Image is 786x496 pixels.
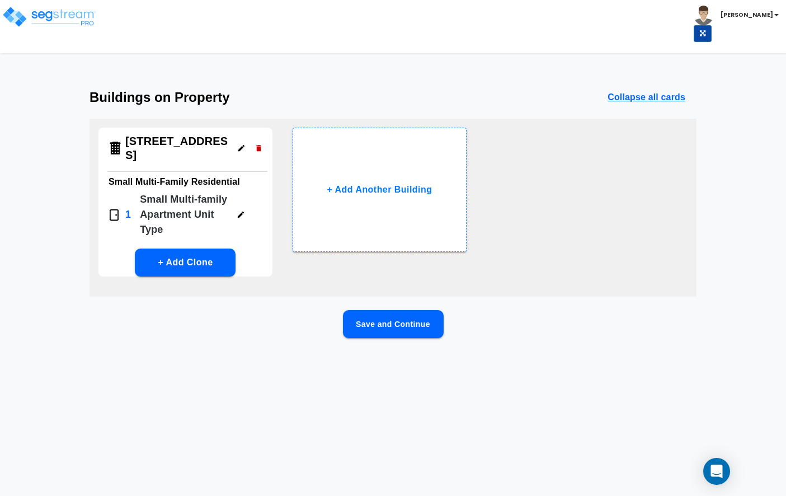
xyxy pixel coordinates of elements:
img: Door Icon [107,208,121,222]
div: Open Intercom Messenger [703,458,730,485]
p: Collapse all cards [608,91,685,104]
p: Small Multi-family Apartment Unit Type [140,192,228,237]
img: Building Icon [107,141,123,156]
h4: [STREET_ADDRESS] [125,134,230,162]
img: logo_pro_r.png [2,6,97,28]
b: [PERSON_NAME] [721,11,773,19]
h6: Small Multi-Family Residential [109,174,262,190]
button: Save and Continue [343,310,444,338]
p: 1 [125,207,131,222]
img: avatar.png [694,6,713,25]
button: + Add Clone [135,249,236,277]
button: + Add Another Building [293,128,467,252]
h3: Buildings on Property [90,90,230,105]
